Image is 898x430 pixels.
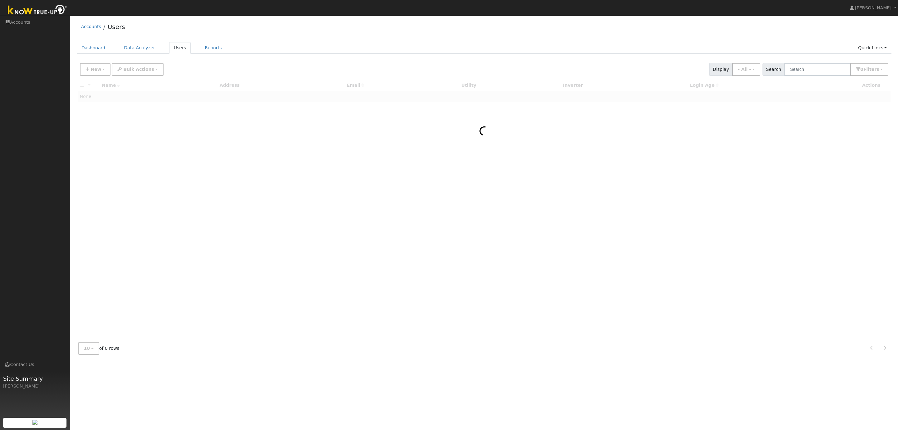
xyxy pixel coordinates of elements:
a: Accounts [81,24,101,29]
img: retrieve [32,420,37,425]
a: Data Analyzer [119,42,160,54]
button: Bulk Actions [112,63,163,76]
span: Filter [863,67,879,72]
span: Site Summary [3,374,67,383]
span: [PERSON_NAME] [855,5,891,10]
button: 10 [78,342,99,355]
span: New [91,67,101,72]
span: Search [763,63,785,76]
span: of 0 rows [78,342,120,355]
button: New [80,63,111,76]
span: 10 [84,346,90,351]
a: Users [108,23,125,31]
div: [PERSON_NAME] [3,383,67,389]
span: s [876,67,879,72]
img: Know True-Up [5,3,70,17]
a: Reports [200,42,226,54]
span: Display [709,63,733,76]
span: Bulk Actions [123,67,154,72]
button: 0Filters [850,63,888,76]
a: Quick Links [853,42,891,54]
a: Users [169,42,191,54]
a: Dashboard [77,42,110,54]
input: Search [784,63,851,76]
button: - All - [732,63,760,76]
